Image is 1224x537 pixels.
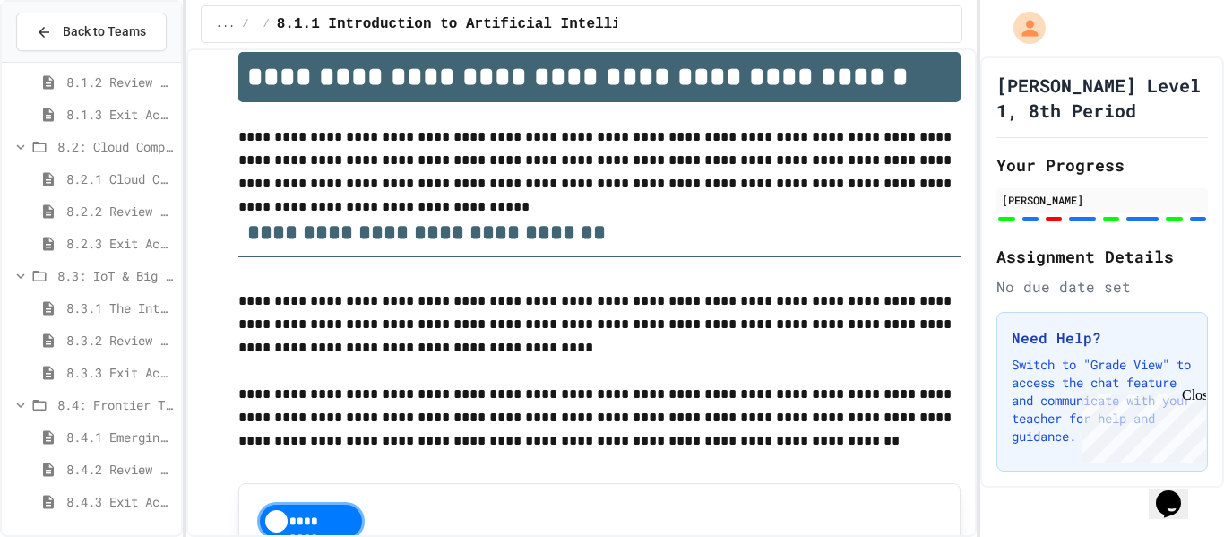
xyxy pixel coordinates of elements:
[996,276,1208,298] div: No due date set
[66,105,174,124] span: 8.1.3 Exit Activity - AI Detective
[66,73,174,91] span: 8.1.2 Review - Introduction to Artificial Intelligence
[57,395,174,414] span: 8.4: Frontier Tech Spotlight
[66,492,174,511] span: 8.4.3 Exit Activity - Future Tech Challenge
[16,13,167,51] button: Back to Teams
[1002,192,1202,208] div: [PERSON_NAME]
[216,17,236,31] span: ...
[1012,356,1193,446] p: Switch to "Grade View" to access the chat feature and communicate with your teacher for help and ...
[63,22,146,41] span: Back to Teams
[996,73,1208,123] h1: [PERSON_NAME] Level 1, 8th Period
[7,7,124,114] div: Chat with us now!Close
[1012,327,1193,349] h3: Need Help?
[57,137,174,156] span: 8.2: Cloud Computing
[66,169,174,188] span: 8.2.1 Cloud Computing: Transforming the Digital World
[66,331,174,350] span: 8.3.2 Review - The Internet of Things and Big Data
[66,202,174,221] span: 8.2.2 Review - Cloud Computing
[66,234,174,253] span: 8.2.3 Exit Activity - Cloud Service Detective
[66,428,174,446] span: 8.4.1 Emerging Technologies: Shaping Our Digital Future
[57,266,174,285] span: 8.3: IoT & Big Data
[996,152,1208,178] h2: Your Progress
[277,13,664,35] span: 8.1.1 Introduction to Artificial Intelligence
[263,17,270,31] span: /
[1075,387,1206,463] iframe: chat widget
[1149,465,1206,519] iframe: chat widget
[996,244,1208,269] h2: Assignment Details
[66,363,174,382] span: 8.3.3 Exit Activity - IoT Data Detective Challenge
[66,299,174,317] span: 8.3.1 The Internet of Things and Big Data: Our Connected Digital World
[995,7,1050,48] div: My Account
[66,460,174,479] span: 8.4.2 Review - Emerging Technologies: Shaping Our Digital Future
[242,17,248,31] span: /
